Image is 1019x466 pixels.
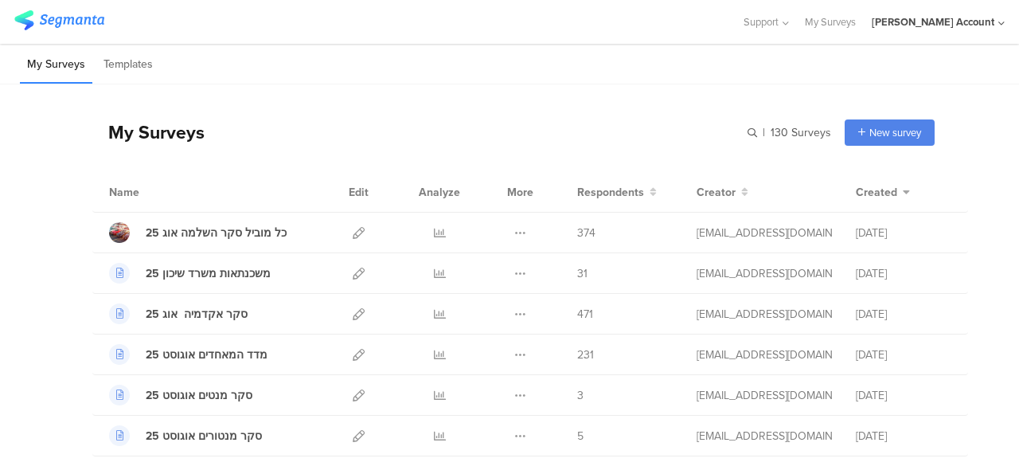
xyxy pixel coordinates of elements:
[577,184,657,201] button: Respondents
[697,428,832,444] div: afkar2005@gmail.com
[109,222,287,243] a: כל מוביל סקר השלמה אוג 25
[146,225,287,241] div: כל מוביל סקר השלמה אוג 25
[14,10,104,30] img: segmanta logo
[697,306,832,323] div: afkar2005@gmail.com
[109,263,271,284] a: משכנתאות משרד שיכון 25
[416,172,463,212] div: Analyze
[20,46,92,84] li: My Surveys
[109,385,252,405] a: סקר מנטים אוגוסט 25
[744,14,779,29] span: Support
[856,265,951,282] div: [DATE]
[146,306,248,323] div: סקר אקדמיה אוג 25
[577,387,584,404] span: 3
[146,347,267,363] div: מדד המאחדים אוגוסט 25
[109,303,248,324] a: סקר אקדמיה אוג 25
[146,265,271,282] div: משכנתאות משרד שיכון 25
[760,124,767,141] span: |
[856,347,951,363] div: [DATE]
[856,387,951,404] div: [DATE]
[697,184,748,201] button: Creator
[856,225,951,241] div: [DATE]
[697,347,832,363] div: afkar2005@gmail.com
[109,344,267,365] a: מדד המאחדים אוגוסט 25
[577,306,593,323] span: 471
[109,184,205,201] div: Name
[771,124,831,141] span: 130 Surveys
[577,347,594,363] span: 231
[856,184,897,201] span: Created
[869,125,921,140] span: New survey
[856,428,951,444] div: [DATE]
[577,265,588,282] span: 31
[856,306,951,323] div: [DATE]
[146,428,262,444] div: סקר מנטורים אוגוסט 25
[697,184,736,201] span: Creator
[92,119,205,146] div: My Surveys
[697,265,832,282] div: afkar2005@gmail.com
[577,184,644,201] span: Respondents
[342,172,376,212] div: Edit
[697,387,832,404] div: afkar2005@gmail.com
[96,46,160,84] li: Templates
[872,14,994,29] div: [PERSON_NAME] Account
[146,387,252,404] div: סקר מנטים אוגוסט 25
[856,184,910,201] button: Created
[503,172,537,212] div: More
[697,225,832,241] div: afkar2005@gmail.com
[577,225,595,241] span: 374
[109,425,262,446] a: סקר מנטורים אוגוסט 25
[577,428,584,444] span: 5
